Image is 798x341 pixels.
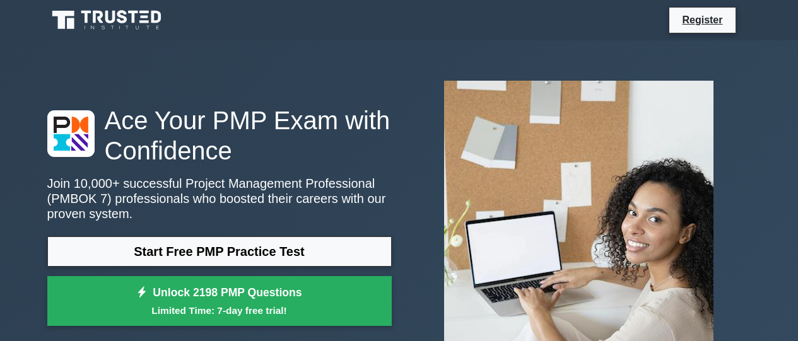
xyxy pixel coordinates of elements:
a: Start Free PMP Practice Test [47,236,392,267]
p: Join 10,000+ successful Project Management Professional (PMBOK 7) professionals who boosted their... [47,176,392,221]
a: Register [674,12,730,28]
small: Limited Time: 7-day free trial! [63,303,376,318]
a: Unlock 2198 PMP QuestionsLimited Time: 7-day free trial! [47,276,392,327]
h1: Ace Your PMP Exam with Confidence [47,105,392,166]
